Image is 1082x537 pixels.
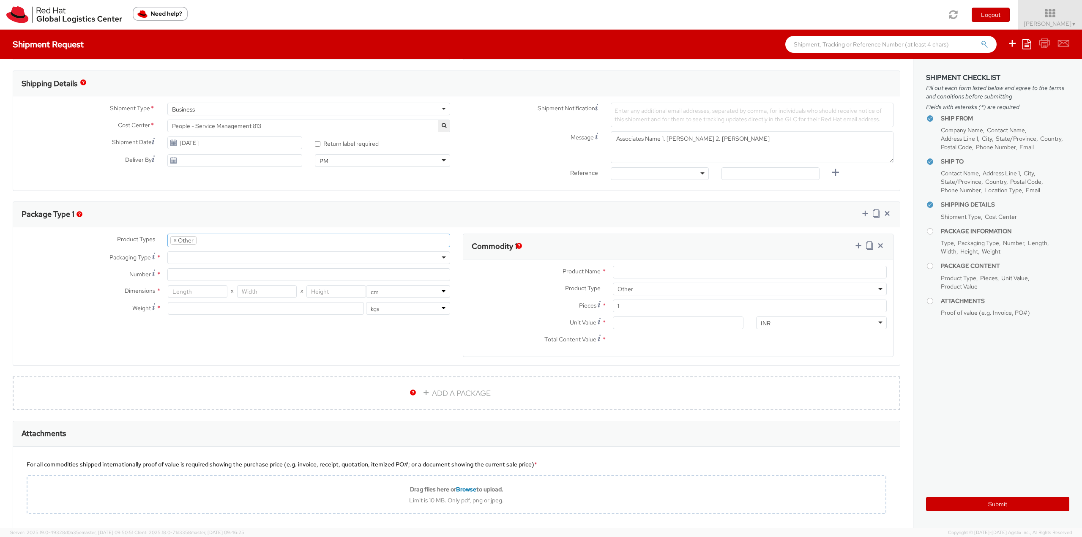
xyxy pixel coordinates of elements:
span: Client: 2025.18.0-71d3358 [134,529,244,535]
span: Proof of value (e.g. Invoice, PO#) [941,309,1030,316]
label: Return label required [315,138,380,148]
span: Product Name [563,267,601,275]
span: Copyright © [DATE]-[DATE] Agistix Inc., All Rights Reserved [948,529,1072,536]
span: Location Type [984,186,1022,194]
span: Product Type [941,274,976,282]
span: Type [941,239,954,247]
span: Enter any additional email addresses, separated by comma, for individuals who should receive noti... [615,107,882,123]
span: Phone Number [976,143,1016,151]
span: Fill out each form listed below and agree to the terms and conditions before submitting [926,84,1069,101]
span: × [173,237,177,244]
span: Pieces [579,302,596,309]
span: Other [618,285,882,293]
span: Email [1026,186,1040,194]
span: Dimensions [125,287,155,294]
span: Weight [982,248,1000,255]
span: Shipment Type [941,213,981,221]
span: Deliver By [125,155,152,164]
button: Submit [926,497,1069,511]
span: Pieces [980,274,997,282]
span: Postal Code [941,143,972,151]
span: Weight [132,304,151,312]
span: Message [571,134,594,141]
h4: Package Information [941,228,1069,234]
span: X [227,285,237,298]
h4: Shipment Request [13,40,84,49]
span: master, [DATE] 09:46:25 [191,529,244,535]
span: Number [1003,239,1024,247]
h3: Shipping Details [22,79,77,88]
div: Limit is 10 MB. Only pdf, png or jpeg. [27,496,885,504]
span: ▼ [1071,21,1077,27]
img: rh-logistics-00dfa346123c4ec078e1.svg [6,6,122,23]
span: [PERSON_NAME] [1024,20,1077,27]
input: Width [237,285,297,298]
span: Product Value [941,283,978,290]
span: Shipment Type [110,104,150,114]
h3: Commodity 1 [472,242,517,251]
span: Email [1019,143,1034,151]
span: Cost Center [118,121,150,131]
span: Width [941,248,956,255]
span: Height [960,248,978,255]
span: Postal Code [1010,178,1041,185]
span: Product Type [565,284,601,292]
h4: Ship To [941,158,1069,165]
b: Drag files here or to upload. [410,485,503,493]
h4: Package Content [941,263,1069,269]
span: People - Service Management 813 [172,122,445,130]
span: Number [129,270,151,278]
span: State/Province [941,178,981,185]
span: Cost Center [985,213,1017,221]
input: Length [168,285,227,298]
span: Packaging Type [958,239,999,247]
div: PM [320,157,328,165]
h4: Ship From [941,115,1069,122]
li: Other [170,236,197,245]
span: Address Line 1 [983,169,1020,177]
span: Other [613,283,887,295]
span: Phone Number [941,186,981,194]
span: Unit Value [1001,274,1028,282]
h4: Shipping Details [941,202,1069,208]
input: Shipment, Tracking or Reference Number (at least 4 chars) [785,36,997,53]
span: Length [1028,239,1047,247]
span: Server: 2025.19.0-49328d0a35e [10,529,133,535]
span: Shipment Notification [538,104,595,113]
input: Height [306,285,366,298]
span: City [982,135,992,142]
a: ADD A PACKAGE [13,376,900,410]
span: Address Line 1 [941,135,978,142]
span: Country [985,178,1006,185]
span: Contact Name [987,126,1025,134]
span: Packaging Type [109,254,151,261]
span: master, [DATE] 09:50:51 [82,529,133,535]
span: Fields with asterisks (*) are required [926,103,1069,111]
h3: Shipment Checklist [926,74,1069,82]
input: Return label required [315,141,320,147]
div: For all commodities shipped internationally proof of value is required showing the purchase price... [27,460,886,469]
span: X [297,285,306,298]
span: Reference [570,169,598,177]
span: Product Types [117,235,155,243]
span: Company Name [941,126,983,134]
button: Logout [972,8,1010,22]
span: Total Content Value [544,335,596,343]
span: Contact Name [941,169,979,177]
span: Browse [456,485,476,493]
div: Business [172,105,195,114]
h3: Attachments [22,429,66,438]
span: Unit Value [570,319,596,326]
span: People - Service Management 813 [167,120,450,132]
span: Shipment Date [112,138,152,147]
button: Need help? [133,7,188,21]
div: INR [761,319,771,327]
span: City [1024,169,1034,177]
span: State/Province [996,135,1036,142]
h4: Attachments [941,298,1069,304]
span: Country [1040,135,1061,142]
h3: Package Type 1 [22,210,74,218]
